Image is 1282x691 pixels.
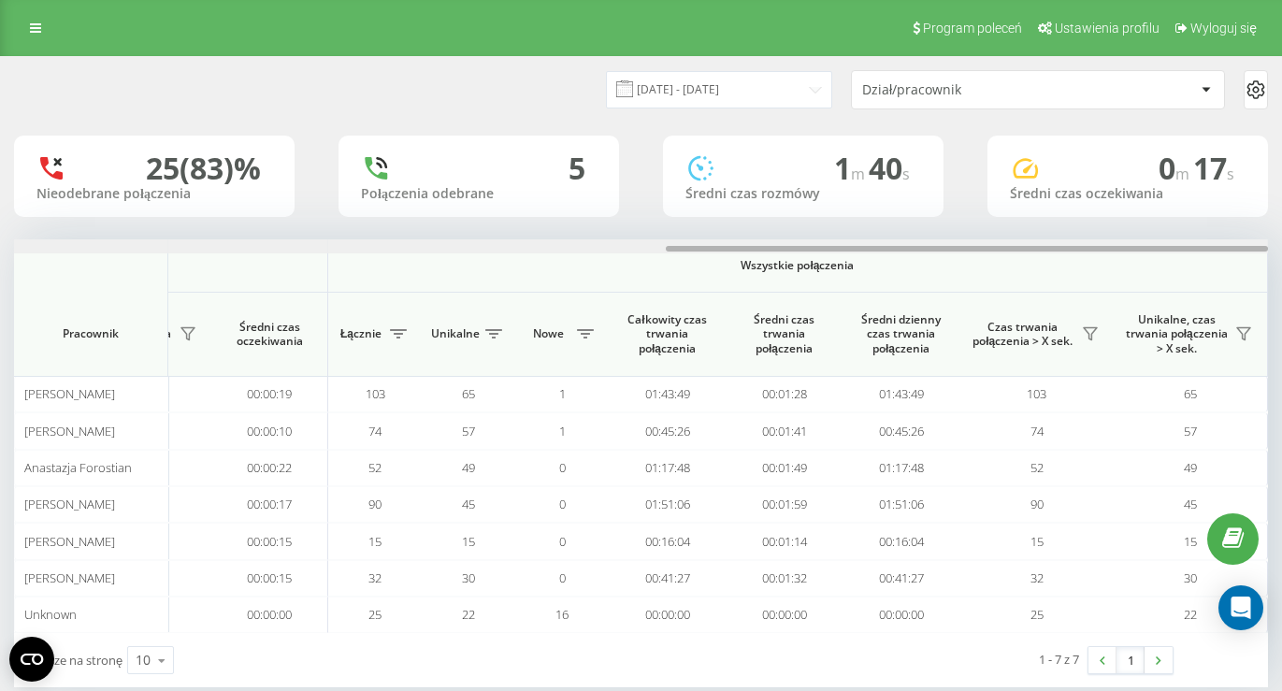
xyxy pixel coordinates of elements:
[1184,569,1197,586] span: 30
[851,164,869,184] span: m
[24,569,115,586] span: [PERSON_NAME]
[559,423,566,439] span: 1
[843,560,959,597] td: 00:41:27
[211,597,328,633] td: 00:00:00
[24,606,77,623] span: Unknown
[685,186,921,202] div: Średni czas rozmówy
[857,312,945,356] span: Średni dzienny czas trwania połączenia
[559,459,566,476] span: 0
[726,486,843,523] td: 00:01:59
[1010,186,1246,202] div: Średni czas oczekiwania
[24,385,115,402] span: [PERSON_NAME]
[24,423,115,439] span: [PERSON_NAME]
[368,533,382,550] span: 15
[869,148,910,188] span: 40
[1159,148,1193,188] span: 0
[146,151,261,186] div: 25 (83)%
[1184,496,1197,512] span: 45
[1123,312,1230,356] span: Unikalne, czas trwania połączenia > X sek.
[609,376,726,412] td: 01:43:49
[211,376,328,412] td: 00:00:19
[368,496,382,512] span: 90
[559,569,566,586] span: 0
[1227,164,1234,184] span: s
[1218,585,1263,630] div: Open Intercom Messenger
[1184,606,1197,623] span: 22
[726,597,843,633] td: 00:00:00
[1030,606,1044,623] span: 25
[1184,459,1197,476] span: 49
[9,637,54,682] button: Open CMP widget
[726,560,843,597] td: 00:01:32
[361,186,597,202] div: Połączenia odebrane
[902,164,910,184] span: s
[1030,569,1044,586] span: 32
[559,533,566,550] span: 0
[368,569,382,586] span: 32
[726,450,843,486] td: 00:01:49
[1030,533,1044,550] span: 15
[136,651,151,669] div: 10
[1030,459,1044,476] span: 52
[338,326,384,341] span: Łącznie
[609,486,726,523] td: 01:51:06
[609,412,726,449] td: 00:45:26
[843,376,959,412] td: 01:43:49
[1184,385,1197,402] span: 65
[609,523,726,559] td: 00:16:04
[1190,21,1257,36] span: Wyloguj się
[368,606,382,623] span: 25
[569,151,585,186] div: 5
[525,326,571,341] span: Nowe
[23,652,122,669] span: Wiersze na stronę
[609,450,726,486] td: 01:17:48
[211,523,328,559] td: 00:00:15
[24,459,132,476] span: Anastazja Forostian
[462,569,475,586] span: 30
[843,486,959,523] td: 01:51:06
[368,459,382,476] span: 52
[24,496,115,512] span: [PERSON_NAME]
[609,597,726,633] td: 00:00:00
[969,320,1076,349] span: Czas trwania połączenia > X sek.
[1116,647,1145,673] a: 1
[923,21,1022,36] span: Program poleceń
[843,523,959,559] td: 00:16:04
[1030,496,1044,512] span: 90
[211,560,328,597] td: 00:00:15
[1193,148,1234,188] span: 17
[462,496,475,512] span: 45
[843,450,959,486] td: 01:17:48
[368,423,382,439] span: 74
[726,412,843,449] td: 00:01:41
[36,186,272,202] div: Nieodebrane połączenia
[462,423,475,439] span: 57
[740,312,828,356] span: Średni czas trwania połączenia
[1030,423,1044,439] span: 74
[843,412,959,449] td: 00:45:26
[726,376,843,412] td: 00:01:28
[1055,21,1160,36] span: Ustawienia profilu
[383,258,1212,273] span: Wszystkie połączenia
[462,385,475,402] span: 65
[462,459,475,476] span: 49
[24,533,115,550] span: [PERSON_NAME]
[462,533,475,550] span: 15
[1039,650,1079,669] div: 1 - 7 z 7
[555,606,569,623] span: 16
[431,326,480,341] span: Unikalne
[559,385,566,402] span: 1
[30,326,151,341] span: Pracownik
[211,486,328,523] td: 00:00:17
[1175,164,1193,184] span: m
[1184,533,1197,550] span: 15
[843,597,959,633] td: 00:00:00
[1027,385,1046,402] span: 103
[1184,423,1197,439] span: 57
[559,496,566,512] span: 0
[211,412,328,449] td: 00:00:10
[462,606,475,623] span: 22
[623,312,712,356] span: Całkowity czas trwania połączenia
[225,320,313,349] span: Średni czas oczekiwania
[834,148,869,188] span: 1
